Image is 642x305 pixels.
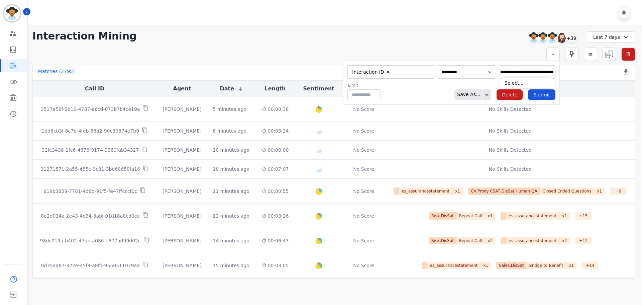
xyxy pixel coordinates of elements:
div: No Skills Detected [489,106,532,112]
p: 31271571-2a55-455c-9c81-3be68650fa16 [40,166,140,172]
p: 919b3859-7781-4d6d-91f5-fe47ffcccf0c [43,188,137,195]
button: Call ID [85,85,104,93]
span: Risk,DisSat [429,212,456,220]
button: Delete [497,89,523,100]
ul: selected options [349,68,430,76]
div: [PERSON_NAME] [162,128,202,134]
div: [PERSON_NAME] [162,166,202,172]
div: 5 minutes ago [213,106,246,112]
div: 10 minutes ago [213,166,249,172]
button: Length [264,85,286,93]
span: Repeat Call [456,212,485,220]
div: No Score [353,237,374,244]
span: x 1 [485,212,496,220]
img: Bordered avatar [4,5,20,21]
div: No Score [353,147,374,153]
button: Sentiment [303,85,334,93]
div: Matches ( 2795 ) [38,68,75,77]
p: 0d35aa87-322e-45f8-a8fd-9550511079aa [41,262,139,269]
div: No Skills Detected [489,166,532,172]
div: 12 minutes ago [213,213,249,219]
span: Repeat Call [456,237,485,244]
span: x 1 [452,187,463,195]
div: + 12 [575,237,592,244]
label: Limit [348,83,381,88]
div: No Score [353,188,374,195]
div: [PERSON_NAME] [162,147,202,153]
span: es_assurancestatement [506,237,559,244]
p: 32fc3438-1fc6-4676-9174-9360fab34327 [42,147,139,153]
div: + 14 [582,262,599,269]
div: [PERSON_NAME] [162,262,202,269]
div: 00:03:24 [261,128,289,134]
p: 8e2d014a-2e43-4e34-8abf-01d18a8cd0ce [41,213,140,219]
div: No Skills Detected [489,128,532,134]
button: Remove Interaction ID [386,70,391,75]
ul: selected options [501,69,554,76]
span: CX,Proxy CSAT,DisSat,Human QA [468,187,540,195]
button: Agent [173,85,191,93]
p: 3517a58f-9b10-4787-a6cd-073b7b4ce19a [41,106,140,112]
span: Sales,DisSat [496,262,526,269]
button: Submit [528,89,555,100]
div: [PERSON_NAME] [162,237,202,244]
div: [PERSON_NAME] [162,188,202,195]
div: + 15 [575,212,592,220]
span: es_assurancestatement [506,212,559,220]
div: 14 minutes ago [213,237,249,244]
span: Bridge to Benefit [526,262,566,269]
div: + 9 [610,187,627,195]
div: 00:00:38 [261,106,289,112]
li: Interaction ID [350,69,393,75]
div: 11 minutes ago [213,188,249,195]
span: x 2 [485,237,496,244]
span: x 1 [566,262,576,269]
span: es_assurancestatement [427,262,481,269]
div: 00:03:05 [261,262,289,269]
div: Save As... [454,89,480,100]
li: Select... [499,78,555,88]
div: 00:00:00 [261,147,289,153]
div: 00:06:43 [261,237,289,244]
div: [PERSON_NAME] [162,106,202,112]
div: 10 minutes ago [213,147,249,153]
p: 1dd8cb3f-8c7b-4feb-88a2-90c80874e7b9 [41,128,139,134]
span: Closed Ended Questions [540,187,595,195]
div: No Score [353,106,374,112]
div: No Score [353,166,374,172]
span: x 1 [480,262,491,269]
span: es_assurancestatement [399,187,452,195]
p: 98dc019a-b402-47ab-a086-e677ad99d02c [40,237,141,244]
button: Date [220,85,243,93]
div: 00:03:26 [261,213,289,219]
h1: Interaction Mining [32,30,137,42]
span: Risk,DisSat [429,237,456,244]
div: +39 [566,32,577,44]
div: No Score [353,128,374,134]
span: x 2 [559,237,570,244]
div: Last 7 days [586,31,635,43]
div: 8 minutes ago [213,128,246,134]
div: 00:00:55 [261,188,289,195]
div: 15 minutes ago [213,262,249,269]
span: x 1 [559,212,570,220]
div: [PERSON_NAME] [162,213,202,219]
div: No Score [353,262,374,269]
div: No Skills Detected [489,147,532,153]
div: 00:07:07 [261,166,289,172]
span: x 1 [594,187,605,195]
div: No Score [353,213,374,219]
